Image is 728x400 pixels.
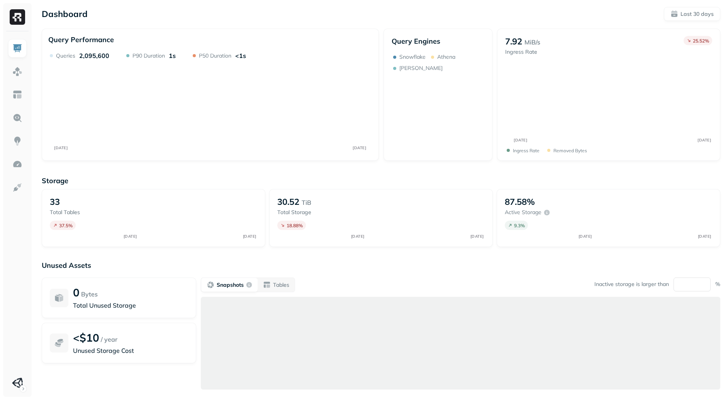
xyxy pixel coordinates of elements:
p: Athena [437,53,455,61]
p: [PERSON_NAME] [399,65,443,72]
img: Assets [12,66,22,77]
img: Optimization [12,159,22,169]
p: MiB/s [524,37,540,47]
p: Unused Assets [42,261,720,270]
p: Active storage [505,209,541,216]
p: 33 [50,196,60,207]
p: <$10 [73,331,99,344]
tspan: [DATE] [698,138,711,142]
tspan: [DATE] [470,234,484,239]
p: Snapshots [217,281,244,289]
button: Last 30 days [664,7,720,21]
p: 87.58% [505,196,535,207]
p: Bytes [81,289,98,299]
p: 1s [169,52,176,60]
p: Query Performance [48,35,114,44]
p: Ingress Rate [513,148,540,153]
p: Total Unused Storage [73,301,188,310]
p: Storage [42,176,720,185]
img: Dashboard [12,43,22,53]
p: Ingress Rate [505,48,540,56]
img: Asset Explorer [12,90,22,100]
p: Dashboard [42,9,88,19]
p: 30.52 [277,196,299,207]
img: Unity [12,378,23,388]
tspan: [DATE] [123,234,137,239]
tspan: [DATE] [578,234,592,239]
tspan: [DATE] [353,145,366,150]
img: Integrations [12,182,22,192]
p: Last 30 days [680,10,714,18]
tspan: [DATE] [351,234,364,239]
p: Queries [56,52,75,60]
p: Inactive storage is larger than [594,281,669,288]
tspan: [DATE] [243,234,256,239]
p: Tables [273,281,289,289]
p: Unused Storage Cost [73,346,188,355]
tspan: [DATE] [54,145,68,150]
p: P90 Duration [132,52,165,60]
p: 0 [73,286,80,299]
p: % [715,281,720,288]
p: 37.5 % [59,223,73,228]
p: / year [101,335,117,344]
p: <1s [235,52,246,60]
p: Query Engines [392,37,485,46]
p: 7.92 [505,36,522,47]
p: 18.88 % [287,223,303,228]
tspan: [DATE] [514,138,528,142]
p: Snowflake [399,53,426,61]
p: 9.3 % [514,223,525,228]
p: P50 Duration [199,52,231,60]
img: Ryft [10,9,25,25]
p: Total storage [277,209,350,216]
tspan: [DATE] [697,234,711,239]
p: Removed bytes [553,148,587,153]
p: 25.52 % [693,38,709,44]
p: TiB [302,198,311,207]
img: Insights [12,136,22,146]
p: Total tables [50,209,122,216]
img: Query Explorer [12,113,22,123]
p: 2,095,600 [79,52,109,60]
